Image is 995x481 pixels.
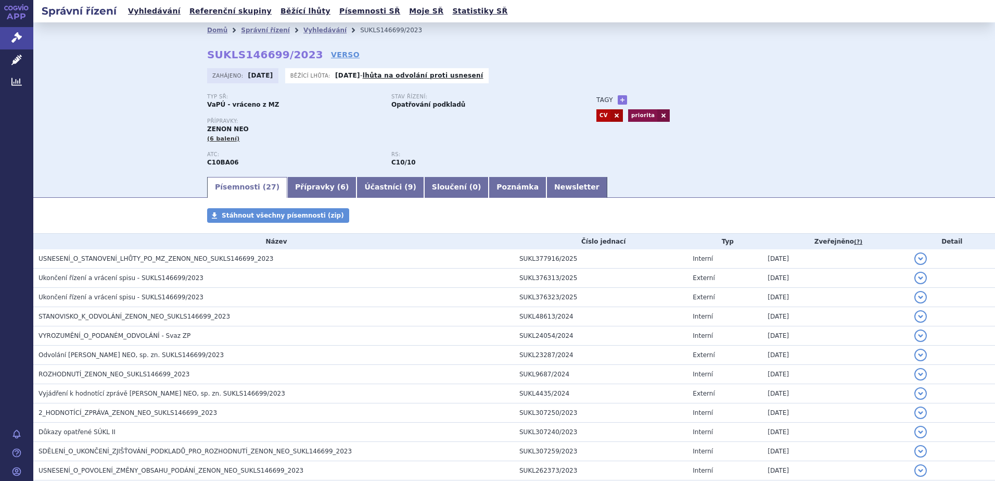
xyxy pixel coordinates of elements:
span: Interní [693,255,713,262]
p: Typ SŘ: [207,94,381,100]
td: [DATE] [762,346,909,365]
a: VERSO [331,49,360,60]
td: SUKL23287/2024 [514,346,687,365]
span: SDĚLENÍ_O_UKONČENÍ_ZJIŠŤOVÁNÍ_PODKLADŮ_PRO_ROZHODNUTÍ_ZENON_NEO_SUKL146699_2023 [39,448,352,455]
td: SUKL377916/2025 [514,249,687,269]
strong: Opatřování podkladů [391,101,465,108]
span: Interní [693,332,713,339]
td: SUKL24054/2024 [514,326,687,346]
td: SUKL307240/2023 [514,423,687,442]
p: - [335,71,483,80]
span: VYROZUMĚNÍ_O_PODANÉM_ODVOLÁNÍ - Svaz ZP [39,332,190,339]
td: [DATE] [762,288,909,307]
a: Běžící lhůty [277,4,334,18]
span: ROZHODNUTÍ_ZENON_NEO_SUKLS146699_2023 [39,371,189,378]
td: SUKL376323/2025 [514,288,687,307]
p: RS: [391,151,565,158]
button: detail [914,387,927,400]
td: [DATE] [762,403,909,423]
button: detail [914,252,927,265]
a: Domů [207,27,227,34]
a: Referenční skupiny [186,4,275,18]
th: Zveřejněno [762,234,909,249]
td: SUKL262373/2023 [514,461,687,480]
td: SUKL9687/2024 [514,365,687,384]
a: Vyhledávání [125,4,184,18]
span: Ukončení řízení a vrácení spisu - SUKLS146699/2023 [39,294,203,301]
td: [DATE] [762,365,909,384]
a: CV [596,109,610,122]
td: [DATE] [762,269,909,288]
strong: [DATE] [335,72,360,79]
a: Správní řízení [241,27,290,34]
span: Externí [693,390,715,397]
span: Odvolání ZENON NEO, sp. zn. SUKLS146699/2023 [39,351,224,359]
span: Interní [693,313,713,320]
th: Číslo jednací [514,234,687,249]
span: Stáhnout všechny písemnosti (zip) [222,212,344,219]
td: SUKL48613/2024 [514,307,687,326]
button: detail [914,445,927,458]
span: ZENON NEO [207,125,249,133]
button: detail [914,464,927,477]
span: 2_HODNOTÍCÍ_ZPRÁVA_ZENON_NEO_SUKLS146699_2023 [39,409,217,416]
button: detail [914,291,927,303]
button: detail [914,330,927,342]
a: Vyhledávání [303,27,347,34]
a: Přípravky (6) [287,177,356,198]
span: 27 [266,183,276,191]
span: Interní [693,448,713,455]
span: Externí [693,351,715,359]
td: SUKL4435/2024 [514,384,687,403]
strong: VaPÚ - vráceno z MZ [207,101,279,108]
a: priorita [628,109,657,122]
button: detail [914,368,927,381]
a: Moje SŘ [406,4,447,18]
td: [DATE] [762,307,909,326]
button: detail [914,426,927,438]
td: SUKL307259/2023 [514,442,687,461]
a: Statistiky SŘ [449,4,511,18]
td: [DATE] [762,384,909,403]
span: Interní [693,467,713,474]
span: (6 balení) [207,135,240,142]
th: Typ [687,234,762,249]
span: Interní [693,371,713,378]
a: lhůta na odvolání proti usnesení [363,72,483,79]
span: 9 [408,183,413,191]
td: SUKL376313/2025 [514,269,687,288]
a: Poznámka [489,177,546,198]
a: Písemnosti (27) [207,177,287,198]
span: Externí [693,294,715,301]
td: SUKL307250/2023 [514,403,687,423]
a: Účastníci (9) [356,177,424,198]
abbr: (?) [854,238,862,246]
strong: rosuvastatin a ezetimib [391,159,416,166]
td: [DATE] [762,442,909,461]
strong: ROSUVASTATIN A EZETIMIB [207,159,239,166]
span: Interní [693,428,713,436]
p: ATC: [207,151,381,158]
h2: Správní řízení [33,4,125,18]
button: detail [914,349,927,361]
span: Běžící lhůta: [290,71,333,80]
a: Písemnosti SŘ [336,4,403,18]
strong: SUKLS146699/2023 [207,48,323,61]
p: Přípravky: [207,118,576,124]
a: Stáhnout všechny písemnosti (zip) [207,208,349,223]
h3: Tagy [596,94,613,106]
span: Vyjádření k hodnotící zprávě ZENON NEO, sp. zn. SUKLS146699/2023 [39,390,285,397]
td: [DATE] [762,249,909,269]
button: detail [914,310,927,323]
span: USNESENÍ_O_POVOLENÍ_ZMĚNY_OBSAHU_PODÁNÍ_ZENON_NEO_SUKLS146699_2023 [39,467,303,474]
td: [DATE] [762,326,909,346]
td: [DATE] [762,423,909,442]
th: Detail [909,234,995,249]
span: STANOVISKO_K_ODVOLÁNÍ_ZENON_NEO_SUKLS146699_2023 [39,313,230,320]
span: Externí [693,274,715,282]
strong: [DATE] [248,72,273,79]
span: Ukončení řízení a vrácení spisu - SUKLS146699/2023 [39,274,203,282]
td: [DATE] [762,461,909,480]
a: Newsletter [546,177,607,198]
th: Název [33,234,514,249]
